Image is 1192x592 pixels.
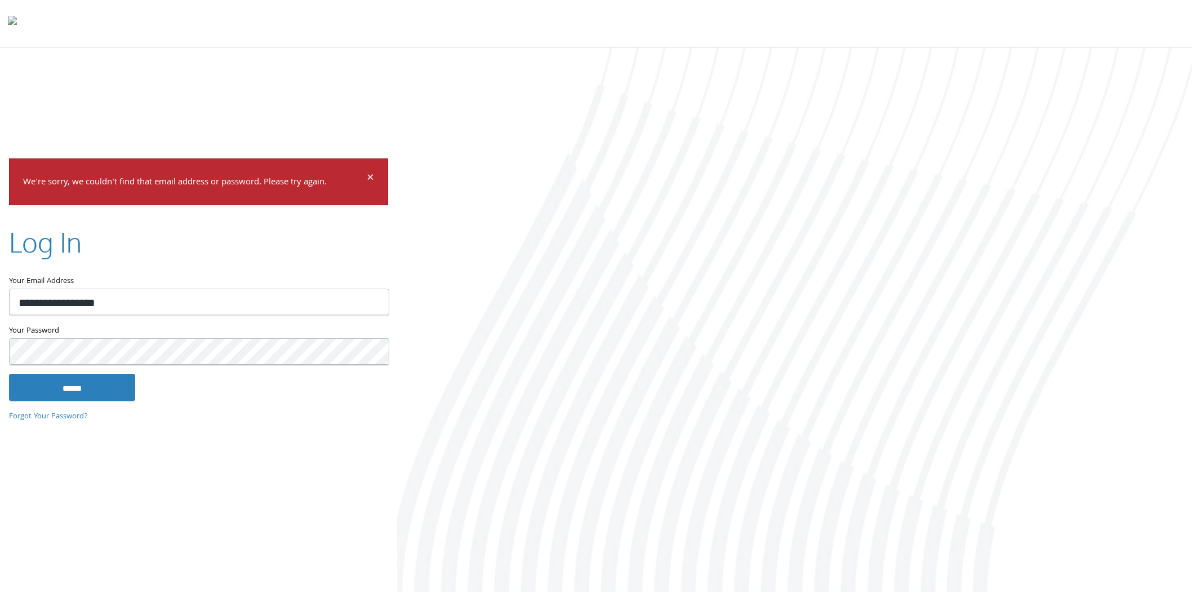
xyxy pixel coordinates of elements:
[9,324,388,338] label: Your Password
[9,410,88,423] a: Forgot Your Password?
[367,173,374,186] button: Dismiss alert
[9,223,82,261] h2: Log In
[23,175,365,191] p: We're sorry, we couldn't find that email address or password. Please try again.
[367,168,374,190] span: ×
[8,12,17,34] img: todyl-logo-dark.svg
